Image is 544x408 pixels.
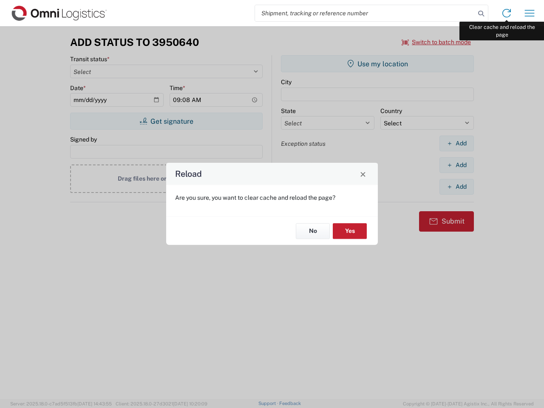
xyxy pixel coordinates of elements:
button: Yes [333,223,367,239]
p: Are you sure, you want to clear cache and reload the page? [175,194,369,201]
button: Close [357,168,369,180]
input: Shipment, tracking or reference number [255,5,475,21]
h4: Reload [175,168,202,180]
button: No [296,223,330,239]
